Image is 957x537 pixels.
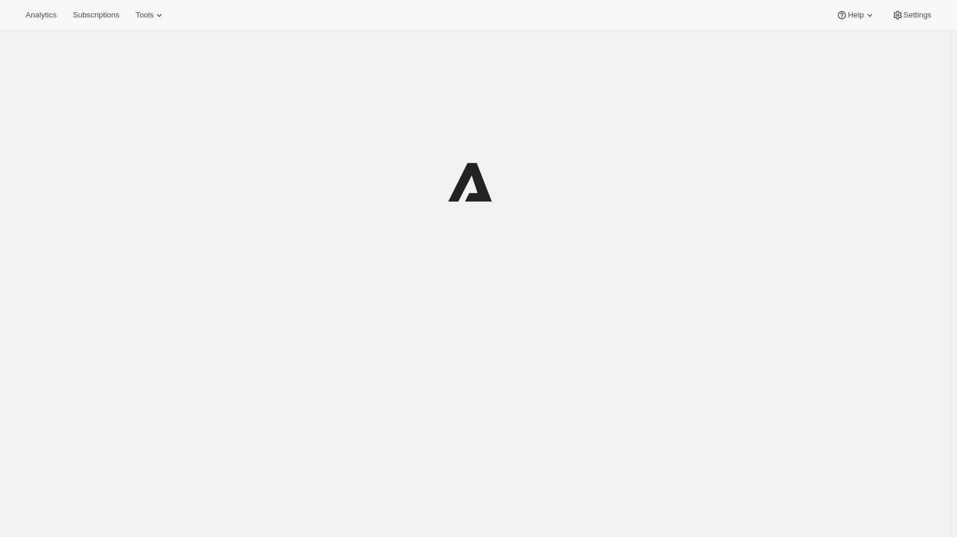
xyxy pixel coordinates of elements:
span: Settings [904,10,931,20]
span: Tools [135,10,153,20]
button: Tools [128,7,172,23]
span: Analytics [26,10,56,20]
span: Help [848,10,863,20]
button: Analytics [19,7,63,23]
span: Subscriptions [73,10,119,20]
button: Help [829,7,882,23]
button: Settings [885,7,938,23]
button: Subscriptions [66,7,126,23]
